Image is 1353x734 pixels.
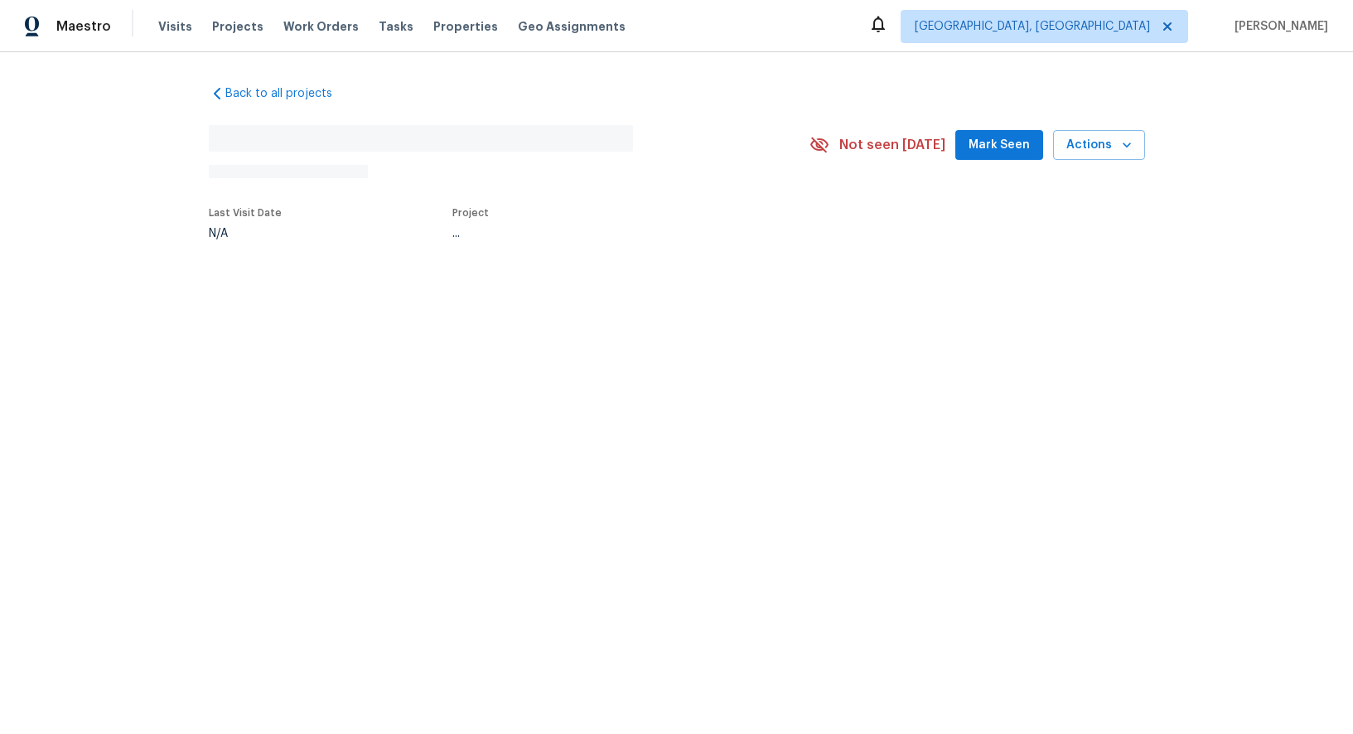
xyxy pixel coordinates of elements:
[433,18,498,35] span: Properties
[839,137,945,153] span: Not seen [DATE]
[379,21,413,32] span: Tasks
[969,135,1030,156] span: Mark Seen
[1053,130,1145,161] button: Actions
[955,130,1043,161] button: Mark Seen
[915,18,1150,35] span: [GEOGRAPHIC_DATA], [GEOGRAPHIC_DATA]
[209,208,282,218] span: Last Visit Date
[283,18,359,35] span: Work Orders
[209,85,368,102] a: Back to all projects
[452,208,489,218] span: Project
[1066,135,1132,156] span: Actions
[158,18,192,35] span: Visits
[56,18,111,35] span: Maestro
[452,228,771,239] div: ...
[518,18,626,35] span: Geo Assignments
[1228,18,1328,35] span: [PERSON_NAME]
[209,228,282,239] div: N/A
[212,18,263,35] span: Projects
